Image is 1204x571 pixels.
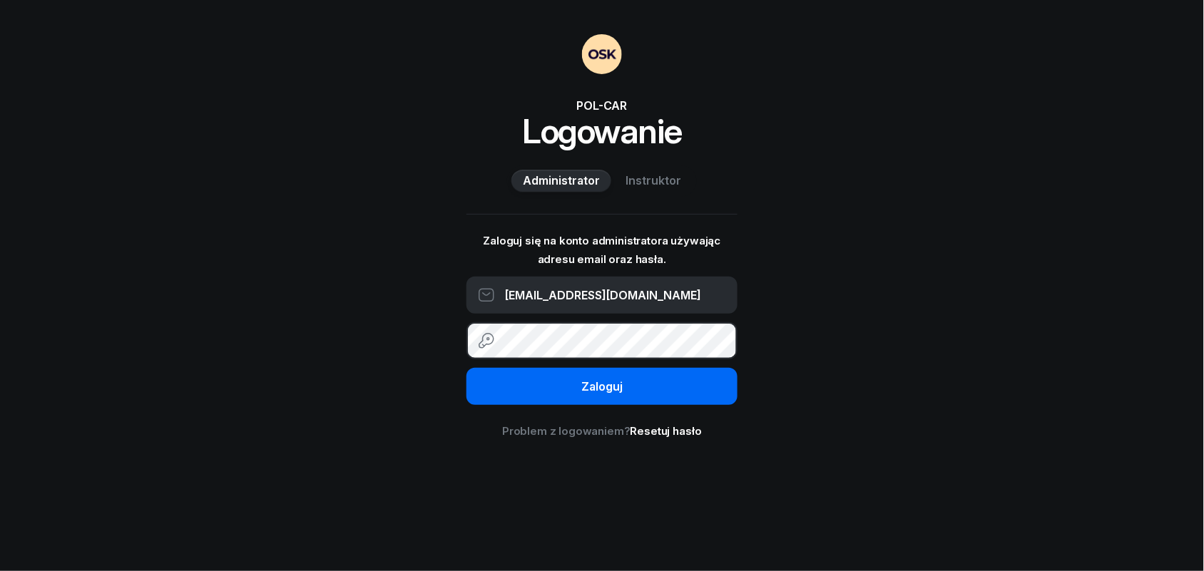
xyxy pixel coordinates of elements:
span: Administrator [523,172,600,190]
div: Zaloguj [581,378,623,396]
div: Problem z logowaniem? [466,422,738,441]
a: Resetuj hasło [631,424,702,438]
div: POL-CAR [466,97,738,114]
h1: Logowanie [466,114,738,148]
span: Instruktor [626,172,681,190]
img: OSKAdmin [582,34,622,74]
button: Administrator [511,170,611,192]
button: Zaloguj [466,368,738,405]
button: Instruktor [614,170,693,192]
p: Zaloguj się na konto administratora używając adresu email oraz hasła. [466,232,738,268]
input: Adres email [466,277,738,314]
